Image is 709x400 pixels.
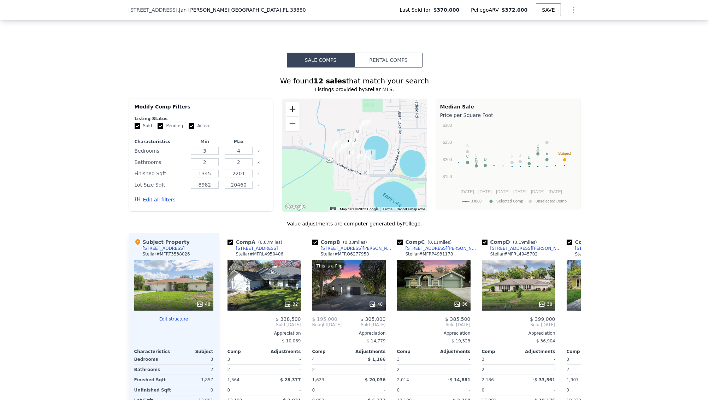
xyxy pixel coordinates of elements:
[196,301,210,308] div: 48
[496,189,509,194] text: [DATE]
[440,120,576,208] div: A chart.
[558,151,571,155] text: Subject
[368,149,376,161] div: 241 Lake Thomas Dr
[482,330,555,336] div: Appreciation
[397,357,400,362] span: 3
[514,240,524,245] span: 0.19
[257,172,260,175] button: Clear
[502,7,528,13] span: $372,000
[440,103,576,110] div: Median Sale
[536,142,539,146] text: G
[397,377,409,382] span: 2,014
[276,316,301,322] span: $ 338,500
[440,110,576,120] div: Price per Square Foot
[266,365,301,375] div: -
[429,240,439,245] span: 0.11
[175,365,213,375] div: 2
[174,349,213,354] div: Subject
[228,377,240,382] span: 1,564
[332,139,340,151] div: 4214 Thomas Wood Ln
[312,365,348,375] div: 2
[364,149,371,161] div: 254 Lake Thomas Dr
[321,251,369,257] div: Stellar # MFRO6277958
[490,246,564,251] div: [STREET_ADDRESS][PERSON_NAME]
[228,246,278,251] a: [STREET_ADDRESS]
[482,322,555,328] span: Sold [DATE]
[442,140,452,145] text: $250
[519,153,521,158] text: J
[134,375,172,385] div: Finished Sqft
[520,354,555,364] div: -
[189,123,210,129] label: Active
[482,365,517,375] div: 2
[397,365,432,375] div: 2
[355,53,423,67] button: Rental Comps
[284,202,307,212] a: Open this area in Google Maps (opens a new window)
[475,153,477,157] text: L
[236,251,283,257] div: Stellar # MFRL4950406
[228,239,285,246] div: Comp A
[567,357,569,362] span: 3
[350,365,386,375] div: -
[536,339,555,343] span: $ 36,904
[425,240,454,245] span: ( miles)
[482,388,485,393] span: 0
[312,349,349,354] div: Comp
[359,119,367,131] div: 1226 Lake Loop
[442,157,452,162] text: $200
[158,123,183,129] label: Pending
[567,330,640,336] div: Appreciation
[490,251,538,257] div: Stellar # MFRL4945702
[567,246,617,251] a: [STREET_ADDRESS]
[315,263,344,270] div: This is a Flip
[349,349,386,354] div: Adjustments
[482,357,485,362] span: 3
[284,202,307,212] img: Google
[530,316,555,322] span: $ 399,000
[344,240,354,245] span: 0.33
[567,377,579,382] span: 1,907
[228,330,301,336] div: Appreciation
[129,76,581,86] div: We found that match your search
[350,385,386,395] div: -
[471,199,481,204] text: 33880
[189,139,220,145] div: Min
[135,139,187,145] div: Characteristics
[228,388,230,393] span: 0
[360,316,385,322] span: $ 305,000
[442,123,452,128] text: $300
[135,169,187,178] div: Finished Sqft
[313,77,346,85] strong: 12 sales
[482,246,564,251] a: [STREET_ADDRESS][PERSON_NAME]
[368,357,385,362] span: $ 1,166
[482,377,494,382] span: 2,186
[520,365,555,375] div: -
[478,189,492,194] text: [DATE]
[445,316,470,322] span: $ 385,500
[435,354,471,364] div: -
[466,143,469,147] text: K
[546,134,547,139] text: I
[496,199,523,204] text: Selected Comp
[346,149,354,161] div: 4511 Ashford Dr
[134,365,172,375] div: Bathrooms
[264,349,301,354] div: Adjustments
[135,116,268,122] div: Listing Status
[466,154,469,158] text: C
[357,149,365,161] div: 191 Lake Thomas Dr
[282,339,301,343] span: $ 10,069
[397,322,471,328] span: Sold [DATE]
[321,246,394,251] div: [STREET_ADDRESS][PERSON_NAME]
[545,151,548,155] text: E
[223,139,254,145] div: Max
[312,377,324,382] span: 1,623
[567,349,603,354] div: Comp
[134,349,174,354] div: Characteristics
[177,6,306,13] span: , Jan [PERSON_NAME][GEOGRAPHIC_DATA]
[260,240,270,245] span: 0.07
[482,239,540,246] div: Comp D
[475,158,477,162] text: F
[528,155,530,159] text: B
[312,246,394,251] a: [STREET_ADDRESS][PERSON_NAME]
[135,103,268,116] div: Modify Comp Filters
